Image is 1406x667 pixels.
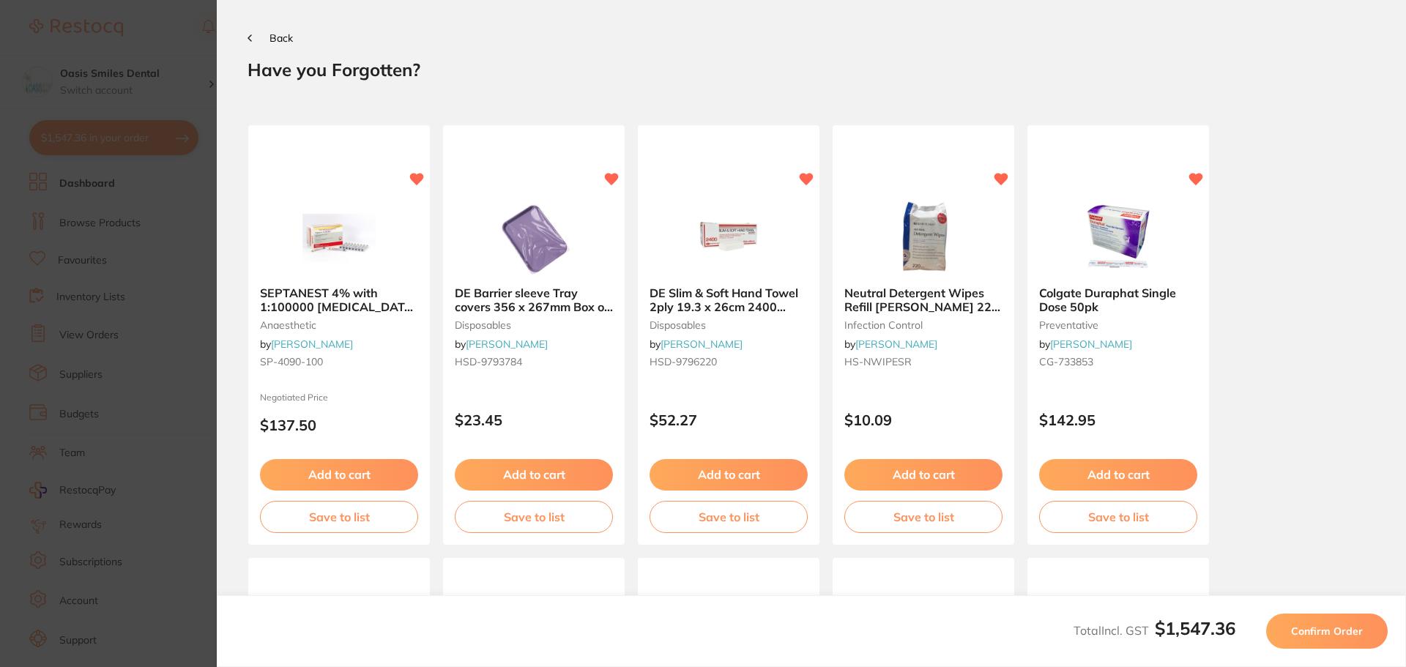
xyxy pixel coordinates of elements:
[1155,617,1235,639] b: $1,547.36
[876,201,971,275] img: Neutral Detergent Wipes Refill HENRY SCHEIN 220 pack
[260,286,418,313] b: SEPTANEST 4% with 1:100000 adrenalin 2.2ml 2xBox 50 GOLD
[260,319,418,331] small: anaesthetic
[844,411,1003,428] p: $10.09
[1039,501,1197,533] button: Save to list
[855,338,937,351] a: [PERSON_NAME]
[1266,614,1388,649] button: Confirm Order
[650,338,743,351] span: by
[260,459,418,490] button: Add to cart
[1039,286,1197,313] b: Colgate Duraphat Single Dose 50pk
[455,338,548,351] span: by
[844,501,1003,533] button: Save to list
[455,356,613,368] small: HSD-9793784
[1039,356,1197,368] small: CG-733853
[1291,625,1363,638] span: Confirm Order
[291,201,387,275] img: SEPTANEST 4% with 1:100000 adrenalin 2.2ml 2xBox 50 GOLD
[681,201,776,275] img: DE Slim & Soft Hand Towel 2ply 19.3 x 26cm 2400 sheets
[1074,623,1235,638] span: Total Incl. GST
[844,319,1003,331] small: infection control
[260,417,418,433] p: $137.50
[455,501,613,533] button: Save to list
[1039,319,1197,331] small: preventative
[486,201,581,275] img: DE Barrier sleeve Tray covers 356 x 267mm Box of 500
[455,411,613,428] p: $23.45
[650,356,808,368] small: HSD-9796220
[1050,338,1132,351] a: [PERSON_NAME]
[269,31,293,45] span: Back
[1039,459,1197,490] button: Add to cart
[260,356,418,368] small: SP-4090-100
[1039,411,1197,428] p: $142.95
[650,411,808,428] p: $52.27
[260,392,418,403] small: Negotiated Price
[661,338,743,351] a: [PERSON_NAME]
[260,338,353,351] span: by
[844,286,1003,313] b: Neutral Detergent Wipes Refill HENRY SCHEIN 220 pack
[455,459,613,490] button: Add to cart
[1071,201,1166,275] img: Colgate Duraphat Single Dose 50pk
[650,286,808,313] b: DE Slim & Soft Hand Towel 2ply 19.3 x 26cm 2400 sheets
[844,356,1003,368] small: HS-NWIPESR
[466,338,548,351] a: [PERSON_NAME]
[455,286,613,313] b: DE Barrier sleeve Tray covers 356 x 267mm Box of 500
[650,501,808,533] button: Save to list
[271,338,353,351] a: [PERSON_NAME]
[844,459,1003,490] button: Add to cart
[1039,338,1132,351] span: by
[650,319,808,331] small: disposables
[248,32,293,44] button: Back
[260,501,418,533] button: Save to list
[844,338,937,351] span: by
[455,319,613,331] small: disposables
[248,59,1375,81] h2: Have you Forgotten?
[650,459,808,490] button: Add to cart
